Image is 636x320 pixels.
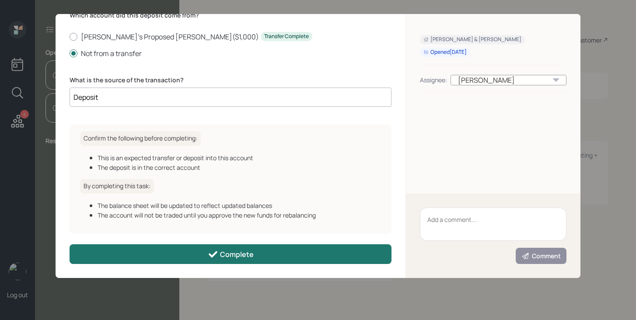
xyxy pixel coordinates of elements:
div: The account will not be traded until you approve the new funds for rebalancing [98,211,381,220]
h6: By completing this task: [80,179,154,193]
label: [PERSON_NAME]'s Proposed [PERSON_NAME] ( $1,000 ) [70,32,391,42]
div: Complete [208,249,254,260]
div: [PERSON_NAME] & [PERSON_NAME] [423,36,521,43]
label: Not from a transfer [70,49,391,58]
div: Comment [521,252,561,260]
button: Complete [70,244,391,264]
div: Assignee: [420,75,447,84]
div: The balance sheet will be updated to reflect updated balances [98,201,381,210]
button: Comment [516,248,566,264]
div: Transfer Complete [264,33,309,40]
label: What is the source of the transaction? [70,76,391,84]
div: The deposit is in the correct account [98,163,381,172]
h6: Confirm the following before completing: [80,131,201,146]
div: This is an expected transfer or deposit into this account [98,153,381,162]
div: [PERSON_NAME] [451,75,566,85]
label: Which account did this deposit come from? [70,11,391,20]
div: Opened [DATE] [423,49,467,56]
